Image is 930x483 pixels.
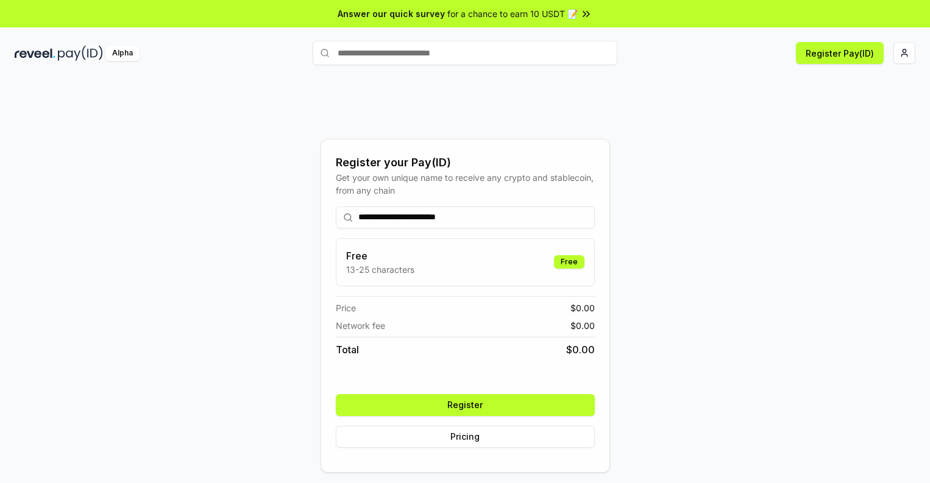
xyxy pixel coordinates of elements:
[554,255,584,269] div: Free
[336,394,595,416] button: Register
[346,249,414,263] h3: Free
[58,46,103,61] img: pay_id
[338,7,445,20] span: Answer our quick survey
[447,7,578,20] span: for a chance to earn 10 USDT 📝
[336,154,595,171] div: Register your Pay(ID)
[336,319,385,332] span: Network fee
[796,42,884,64] button: Register Pay(ID)
[570,301,595,314] span: $ 0.00
[105,46,140,61] div: Alpha
[15,46,55,61] img: reveel_dark
[336,342,359,357] span: Total
[566,342,595,357] span: $ 0.00
[336,426,595,448] button: Pricing
[336,171,595,197] div: Get your own unique name to receive any crypto and stablecoin, from any chain
[570,319,595,332] span: $ 0.00
[346,263,414,276] p: 13-25 characters
[336,301,356,314] span: Price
